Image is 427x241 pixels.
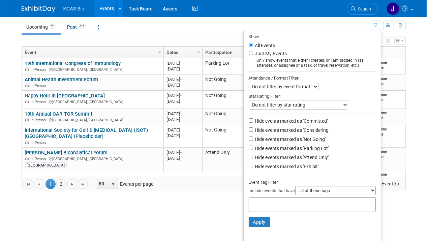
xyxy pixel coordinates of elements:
a: Participation [205,47,245,58]
span: select [111,182,116,187]
img: In-Person Event [25,157,29,160]
a: [PERSON_NAME] Bioanalytical Forum [25,150,108,156]
span: - [180,61,182,66]
span: 50 [97,179,109,189]
div: [GEOGRAPHIC_DATA], [GEOGRAPHIC_DATA] [25,117,160,123]
div: [DATE] [166,93,199,98]
div: [DATE] [166,111,199,117]
a: Travel [361,47,407,58]
a: Go to the last page [78,179,88,189]
a: Column Settings [242,47,249,57]
span: - [180,127,182,132]
span: Go to the next page [69,182,75,187]
span: In-Person [31,157,48,161]
a: Go to the first page [23,179,33,189]
div: [GEOGRAPHIC_DATA], [GEOGRAPHIC_DATA] [25,156,160,161]
div: None None [361,76,409,86]
label: Just My Events [254,50,287,57]
label: All Events [254,43,275,48]
a: Animal Health Investment Forum [25,77,98,83]
label: Hide events marked as 'Committed' [254,118,328,124]
span: 79 [49,24,56,29]
div: [DATE] [166,127,199,133]
div: Attendance / Format Filter: [249,74,376,82]
a: Dates [166,47,198,58]
span: - [180,77,182,82]
div: [DATE] [166,60,199,66]
div: Include events that have [249,186,376,197]
span: In-Person [31,118,48,122]
td: Not Going [202,74,249,91]
div: [DATE] [166,117,199,122]
div: None None [361,111,409,120]
div: None None [361,149,409,159]
label: Hide events marked as 'Attend Only' [254,154,329,161]
div: None None [361,92,409,102]
div: [GEOGRAPHIC_DATA], [GEOGRAPHIC_DATA] [25,99,160,104]
a: Upcoming79 [22,21,61,33]
span: In-Person [31,84,48,88]
a: Event [25,47,159,58]
a: Past216 [62,21,92,33]
img: In-Person Event [25,118,29,121]
div: [DATE] [166,77,199,82]
label: Hide events marked as 'Parking Lot' [254,145,329,152]
div: [DATE] [166,82,199,88]
span: - [180,150,182,155]
a: Column Settings [195,47,202,57]
div: None None [361,172,409,182]
a: Happy Hour in [GEOGRAPHIC_DATA] [25,93,105,99]
a: Go to the previous page [34,179,44,189]
a: Search [347,3,378,15]
td: Attend Only [202,148,249,170]
a: 2 [56,179,66,189]
div: Show: [249,32,376,40]
span: 1 [45,179,56,189]
img: In-Person Event [25,67,29,71]
span: Go to the last page [80,182,86,187]
span: In-Person [31,67,48,72]
div: [DATE] [166,155,199,161]
td: Not Going [202,125,249,148]
div: [GEOGRAPHIC_DATA] [25,162,67,168]
img: In-Person Event [25,100,29,103]
span: Column Settings [157,50,162,55]
td: Parking Lot [202,58,249,74]
button: Apply [249,217,270,227]
span: Column Settings [243,50,248,55]
span: Go to the previous page [36,182,42,187]
span: 216 [78,24,87,29]
img: In-Person Event [25,84,29,87]
div: None None [361,60,409,70]
span: - [180,93,182,98]
div: Event Tag Filter: [249,178,376,186]
label: Hide events marked as 'Not Going' [254,136,326,143]
span: Search [356,6,371,11]
span: Column Settings [196,50,201,55]
img: ExhibitDay [22,6,55,12]
span: KCAS Bio [63,6,84,11]
td: Not Going [202,91,249,109]
div: [DATE] [166,133,199,139]
label: Hide events marked as 'Considering' [254,127,330,133]
span: In-Person [31,100,48,104]
div: None None [361,127,409,137]
span: - [180,111,182,116]
span: Events per page [88,179,160,189]
td: Not Going [202,170,249,186]
img: Jocelyn King [387,2,399,15]
span: Go to the first page [26,182,31,187]
a: 19th International Congress of Immunology [25,60,121,66]
span: In-Person [31,141,48,145]
a: Column Settings [156,47,163,57]
div: [GEOGRAPHIC_DATA], [GEOGRAPHIC_DATA] [25,66,160,72]
a: Go to the next page [67,179,77,189]
label: Hide events marked as 'Exhibit' [254,163,319,170]
td: Not Going [202,109,249,125]
div: [DATE] [166,98,199,104]
a: International Society for Cell & [MEDICAL_DATA] (ISCT) [GEOGRAPHIC_DATA] (Placeholder) [25,127,148,140]
div: [DATE] [166,150,199,155]
img: In-Person Event [25,141,29,144]
a: 10th Annual CAR-TCR Summit [25,111,92,117]
div: Star Rating Filter: [249,91,376,100]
